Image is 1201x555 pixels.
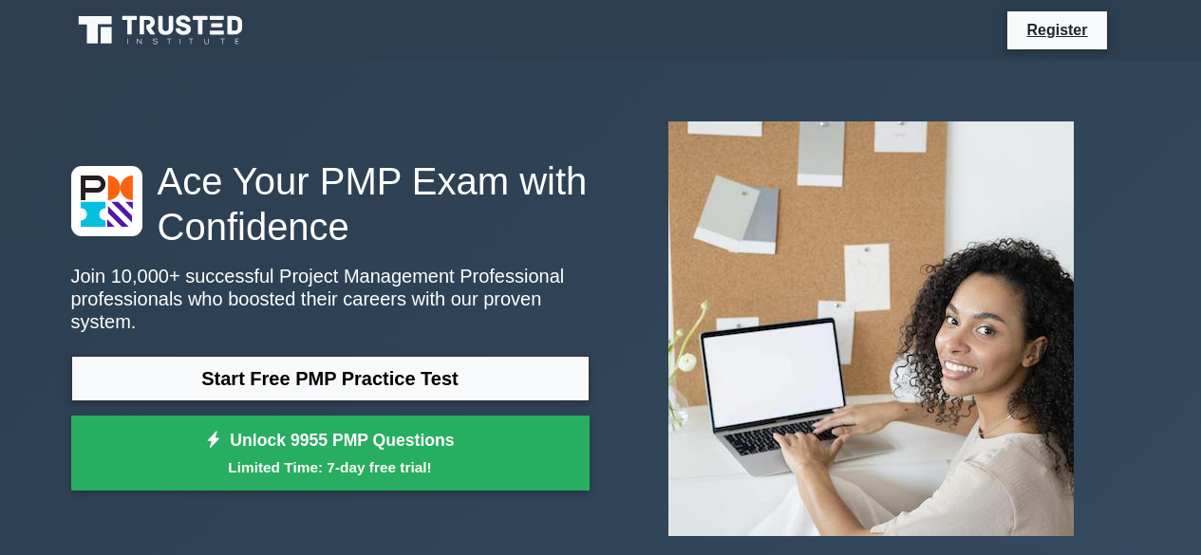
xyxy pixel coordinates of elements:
[71,416,590,491] a: Unlock 9955 PMP QuestionsLimited Time: 7-day free trial!
[71,158,590,250] h1: Ace Your PMP Exam with Confidence
[71,356,590,401] a: Start Free PMP Practice Test
[95,456,566,478] small: Limited Time: 7-day free trial!
[71,265,590,333] p: Join 10,000+ successful Project Management Professional professionals who boosted their careers w...
[1015,18,1098,42] a: Register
